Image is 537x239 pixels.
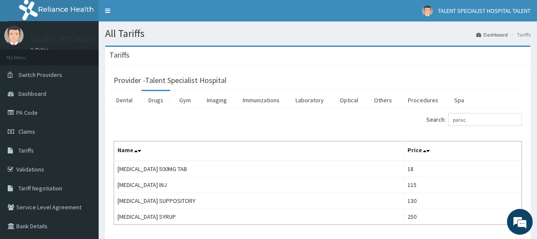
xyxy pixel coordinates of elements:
[426,113,522,126] label: Search:
[18,128,35,135] span: Claims
[18,184,62,192] span: Tariff Negotiation
[142,91,170,109] a: Drugs
[367,91,399,109] a: Others
[404,177,522,193] td: 115
[476,31,508,38] a: Dashboard
[404,193,522,209] td: 130
[236,91,287,109] a: Immunizations
[4,26,24,45] img: User Image
[114,161,404,177] td: [MEDICAL_DATA] 500MG TAB
[172,91,198,109] a: Gym
[422,6,433,16] img: User Image
[289,91,331,109] a: Laboratory
[114,77,226,84] h3: Provider - Talent Specialist Hospital
[404,161,522,177] td: 18
[18,90,46,98] span: Dashboard
[438,7,531,15] span: TALENT SPECIALIST HOSPITAL TALENT
[18,71,62,79] span: Switch Providers
[109,51,130,59] h3: Tariffs
[109,91,139,109] a: Dental
[404,141,522,161] th: Price
[30,35,159,43] p: TALENT SPECIALIST HOSPITAL TALENT
[114,209,404,225] td: [MEDICAL_DATA] SYRUP
[114,177,404,193] td: [MEDICAL_DATA] INJ
[448,113,522,126] input: Search:
[18,147,34,154] span: Tariffs
[509,31,531,38] li: Tariffs
[30,47,51,53] a: Online
[401,91,445,109] a: Procedures
[105,28,531,39] h1: All Tariffs
[447,91,471,109] a: Spa
[333,91,365,109] a: Optical
[114,193,404,209] td: [MEDICAL_DATA] SUPPOSITORY
[200,91,234,109] a: Imaging
[404,209,522,225] td: 250
[114,141,404,161] th: Name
